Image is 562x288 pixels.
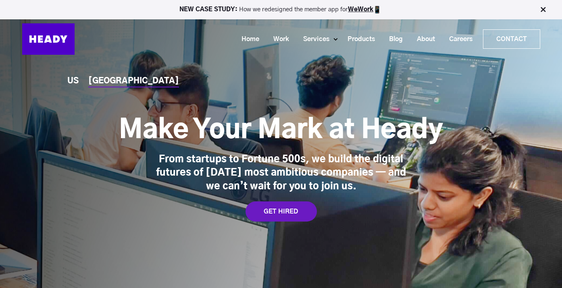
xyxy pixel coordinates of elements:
strong: NEW CASE STUDY: [179,6,239,12]
a: About [407,32,439,47]
a: Services [293,32,333,47]
a: Products [337,32,379,47]
a: GET HIRED [246,201,317,222]
div: Navigation Menu [83,29,540,49]
img: Heady_Logo_Web-01 (1) [22,23,75,55]
img: Close Bar [539,6,547,14]
a: [GEOGRAPHIC_DATA] [88,77,179,85]
a: WeWork [348,6,373,12]
a: Work [263,32,293,47]
a: Blog [379,32,407,47]
img: app emoji [373,6,381,14]
div: From startups to Fortune 500s, we build the digital futures of [DATE] most ambitious companies — ... [156,153,406,194]
p: How we redesigned the member app for [4,6,558,14]
a: Home [231,32,263,47]
a: Contact [483,30,540,48]
a: US [67,77,79,85]
h1: Make Your Mark at Heady [119,114,443,147]
a: Careers [439,32,477,47]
